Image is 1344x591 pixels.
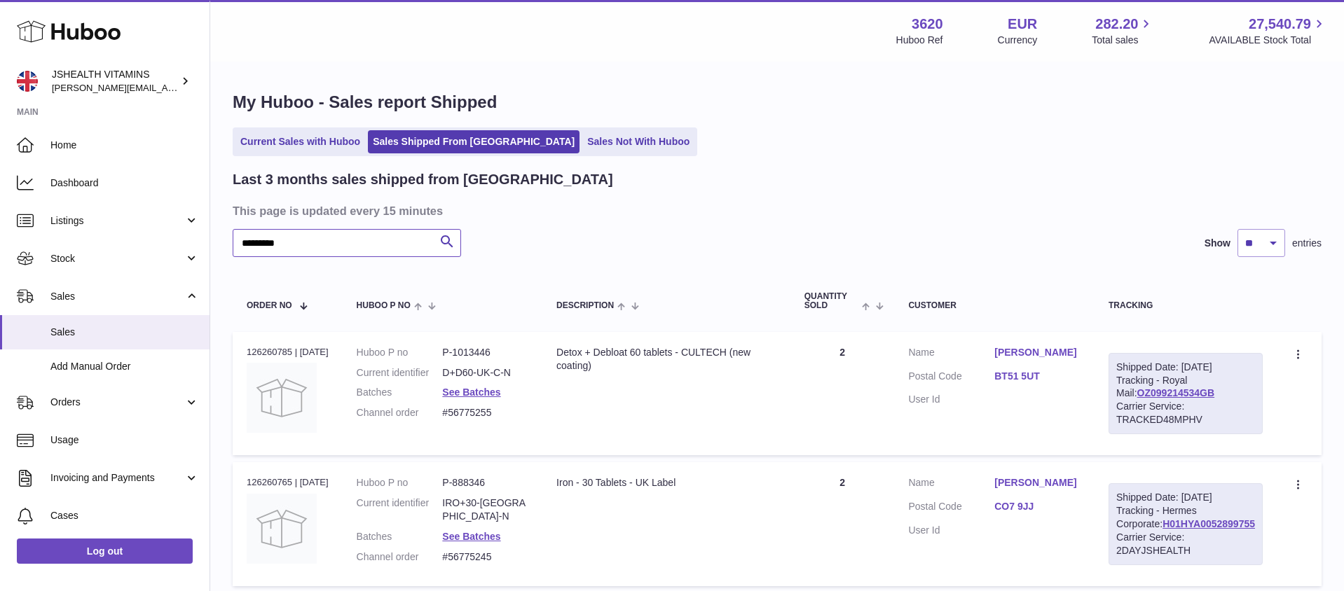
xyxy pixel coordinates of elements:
a: See Batches [442,531,500,542]
div: Carrier Service: 2DAYJSHEALTH [1116,531,1255,557]
a: OZ099214534GB [1137,387,1215,398]
span: Dashboard [50,176,199,190]
a: 27,540.79 AVAILABLE Stock Total [1209,15,1327,47]
dd: D+D60-UK-C-N [442,366,528,380]
span: Huboo P no [357,301,411,310]
dd: P-888346 [442,476,528,489]
dd: #56775245 [442,550,528,564]
div: 126260765 | [DATE] [247,476,329,489]
div: Iron - 30 Tablets - UK Label [556,476,776,489]
a: Current Sales with Huboo [235,130,365,153]
a: H01HYA0052899755 [1163,518,1255,529]
span: Add Manual Order [50,360,199,373]
div: Tracking - Hermes Corporate: [1109,483,1263,564]
strong: 3620 [912,15,943,34]
span: Stock [50,252,184,265]
span: Invoicing and Payments [50,471,184,485]
div: Carrier Service: TRACKED48MPHV [1116,400,1255,426]
dd: P-1013446 [442,346,528,359]
span: [PERSON_NAME][EMAIL_ADDRESS][DOMAIN_NAME] [52,82,281,93]
div: Customer [908,301,1081,310]
dt: Huboo P no [357,476,443,489]
a: Sales Shipped From [GEOGRAPHIC_DATA] [368,130,580,153]
img: no-photo.jpg [247,494,317,564]
dt: Batches [357,386,443,399]
dt: Batches [357,530,443,543]
dt: Name [908,476,994,493]
strong: EUR [1008,15,1037,34]
span: 282.20 [1095,15,1138,34]
dt: Postal Code [908,370,994,387]
div: Tracking - Royal Mail: [1109,353,1263,434]
span: entries [1292,237,1322,250]
dt: Current identifier [357,496,443,523]
dt: Huboo P no [357,346,443,359]
a: CO7 9JJ [994,500,1081,513]
span: Listings [50,214,184,228]
img: no-photo.jpg [247,363,317,433]
div: JSHEALTH VITAMINS [52,68,178,95]
div: Tracking [1109,301,1263,310]
h1: My Huboo - Sales report Shipped [233,91,1322,113]
img: francesca@jshealthvitamins.com [17,71,38,92]
h3: This page is updated every 15 minutes [233,203,1318,218]
dt: User Id [908,524,994,537]
div: Huboo Ref [896,34,943,47]
span: Quantity Sold [804,292,858,310]
a: See Batches [442,387,500,398]
span: Order No [247,301,292,310]
span: Cases [50,509,199,522]
div: Detox + Debloat 60 tablets - CULTECH (new coating) [556,346,776,373]
dt: Name [908,346,994,363]
div: 126260785 | [DATE] [247,346,329,359]
a: Log out [17,538,193,564]
label: Show [1205,237,1230,250]
td: 2 [790,462,895,585]
a: [PERSON_NAME] [994,476,1081,489]
a: [PERSON_NAME] [994,346,1081,359]
span: Orders [50,396,184,409]
div: Shipped Date: [DATE] [1116,361,1255,374]
h2: Last 3 months sales shipped from [GEOGRAPHIC_DATA] [233,170,613,189]
span: Description [556,301,614,310]
div: Currency [998,34,1038,47]
span: Sales [50,290,184,303]
dt: Current identifier [357,366,443,380]
div: Shipped Date: [DATE] [1116,491,1255,504]
a: BT51 5UT [994,370,1081,383]
dd: #56775255 [442,406,528,419]
span: Home [50,139,199,152]
span: Total sales [1092,34,1154,47]
dd: IRO+30-[GEOGRAPHIC_DATA]-N [442,496,528,523]
span: AVAILABLE Stock Total [1209,34,1327,47]
dt: Channel order [357,406,443,419]
dt: Postal Code [908,500,994,517]
dt: User Id [908,393,994,406]
dt: Channel order [357,550,443,564]
a: 282.20 Total sales [1092,15,1154,47]
span: Usage [50,433,199,447]
a: Sales Not With Huboo [582,130,694,153]
td: 2 [790,332,895,455]
span: Sales [50,326,199,339]
span: 27,540.79 [1249,15,1311,34]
